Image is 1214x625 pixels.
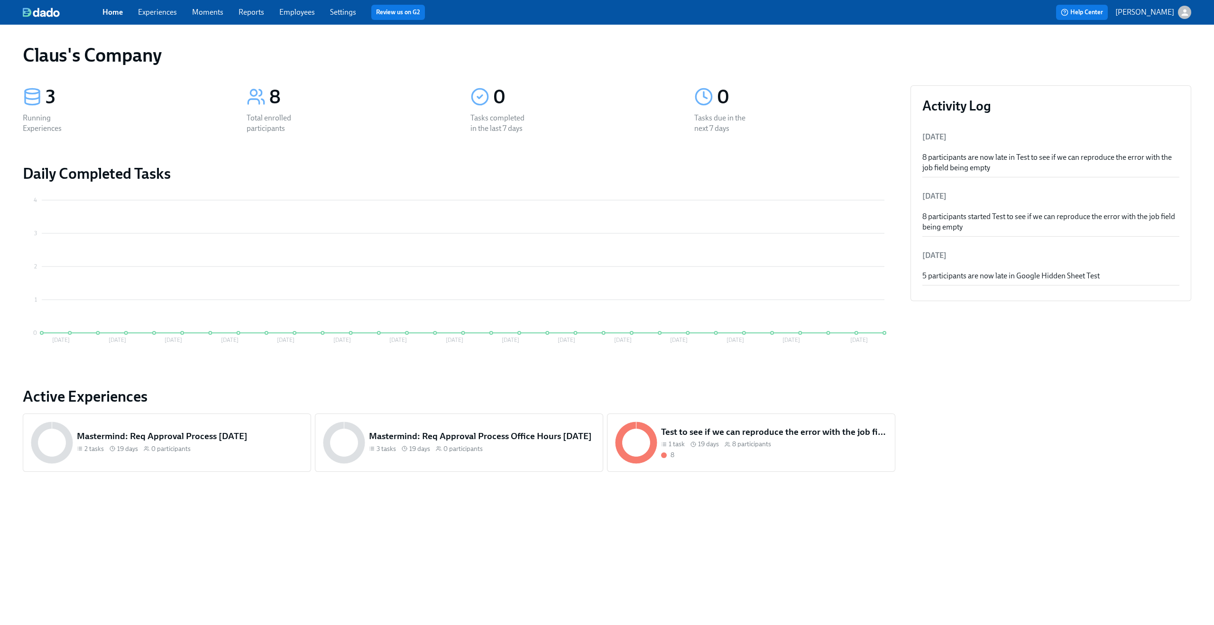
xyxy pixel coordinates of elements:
span: 8 participants [732,440,771,449]
tspan: [DATE] [221,337,239,343]
h3: Activity Log [922,97,1179,114]
span: 3 tasks [377,444,396,453]
tspan: [DATE] [109,337,126,343]
h1: Claus's Company [23,44,162,66]
div: With overdue tasks [661,450,674,460]
h5: Mastermind: Req Approval Process Office Hours [DATE] [369,430,595,442]
button: Review us on G2 [371,5,425,20]
div: 8 participants are now late in Test to see if we can reproduce the error with the job field being... [922,152,1179,173]
tspan: 2 [34,263,37,270]
tspan: [DATE] [558,337,575,343]
a: Home [102,8,123,17]
p: [PERSON_NAME] [1115,7,1174,18]
span: Help Center [1061,8,1103,17]
a: Experiences [138,8,177,17]
span: 19 days [117,444,138,453]
button: [PERSON_NAME] [1115,6,1191,19]
li: [DATE] [922,126,1179,148]
tspan: 0 [33,330,37,336]
div: 0 [717,85,895,109]
div: 5 participants are now late in Google Hidden Sheet Test [922,271,1179,281]
span: 19 days [698,440,719,449]
tspan: [DATE] [277,337,294,343]
div: 3 [46,85,224,109]
span: 2 tasks [84,444,104,453]
tspan: [DATE] [52,337,70,343]
tspan: [DATE] [389,337,407,343]
h5: Test to see if we can reproduce the error with the job field being empty [661,426,887,438]
tspan: [DATE] [614,337,632,343]
div: Running Experiences [23,113,83,134]
a: dado [23,8,102,17]
span: 0 participants [151,444,191,453]
tspan: [DATE] [670,337,688,343]
button: Help Center [1056,5,1108,20]
tspan: [DATE] [850,337,868,343]
li: [DATE] [922,244,1179,267]
div: 8 participants started Test to see if we can reproduce the error with the job field being empty [922,211,1179,232]
div: 8 [269,85,448,109]
a: Test to see if we can reproduce the error with the job field being empty1 task 19 days8 participa... [607,414,895,472]
tspan: 4 [34,197,37,203]
h2: Daily Completed Tasks [23,164,895,183]
h5: Mastermind: Req Approval Process [DATE] [77,430,303,442]
div: Tasks completed in the last 7 days [470,113,531,134]
tspan: 1 [35,296,37,303]
tspan: 3 [34,230,37,237]
div: Total enrolled participants [247,113,307,134]
a: Mastermind: Req Approval Process [DATE]2 tasks 19 days0 participants [23,414,311,472]
tspan: [DATE] [446,337,463,343]
a: Employees [279,8,315,17]
a: Settings [330,8,356,17]
tspan: [DATE] [165,337,182,343]
tspan: [DATE] [333,337,351,343]
li: [DATE] [922,185,1179,208]
img: dado [23,8,60,17]
a: Mastermind: Req Approval Process Office Hours [DATE]3 tasks 19 days0 participants [315,414,603,472]
div: 8 [671,450,674,460]
div: 0 [493,85,671,109]
a: Review us on G2 [376,8,420,17]
span: 1 task [669,440,685,449]
tspan: [DATE] [502,337,519,343]
tspan: [DATE] [782,337,800,343]
span: 19 days [409,444,430,453]
a: Reports [239,8,264,17]
tspan: [DATE] [727,337,744,343]
a: Active Experiences [23,387,895,406]
span: 0 participants [443,444,483,453]
a: Moments [192,8,223,17]
div: Tasks due in the next 7 days [694,113,755,134]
